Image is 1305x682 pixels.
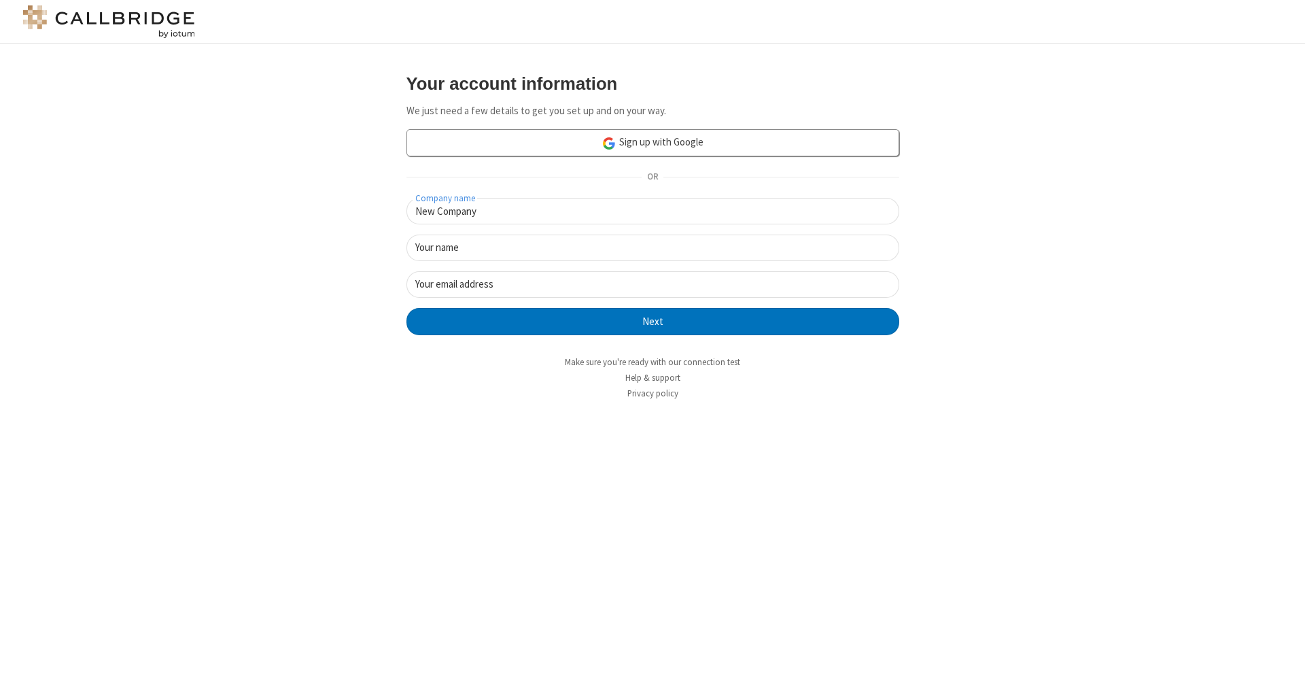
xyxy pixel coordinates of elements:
input: Your email address [406,271,899,298]
input: Company name [406,198,899,224]
a: Make sure you're ready with our connection test [565,356,740,368]
a: Privacy policy [627,388,678,399]
input: Your name [406,235,899,261]
span: OR [642,168,663,187]
img: google-icon.png [602,136,616,151]
a: Help & support [625,372,680,383]
a: Sign up with Google [406,129,899,156]
button: Next [406,308,899,335]
img: logo@2x.png [20,5,197,38]
h3: Your account information [406,74,899,93]
p: We just need a few details to get you set up and on your way. [406,103,899,119]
